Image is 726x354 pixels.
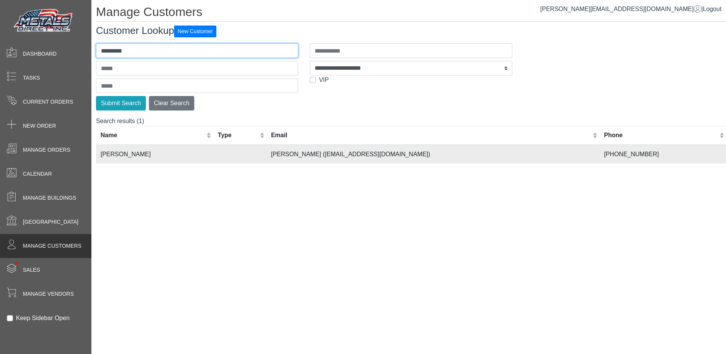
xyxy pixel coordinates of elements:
td: [PHONE_NUMBER] [600,145,726,163]
span: Dashboard [23,50,57,58]
div: | [540,5,721,14]
span: Current Orders [23,98,73,106]
button: Submit Search [96,96,146,111]
td: [PERSON_NAME] ([EMAIL_ADDRESS][DOMAIN_NAME]) [266,145,599,163]
div: Search results (1) [96,117,726,163]
img: Metals Direct Inc Logo [11,7,76,35]
div: Phone [604,131,718,140]
span: • [7,251,27,276]
span: Sales [23,266,40,274]
a: [PERSON_NAME][EMAIL_ADDRESS][DOMAIN_NAME] [540,6,701,12]
div: Name [101,131,205,140]
span: [GEOGRAPHIC_DATA] [23,218,78,226]
span: Manage Buildings [23,194,76,202]
button: New Customer [174,26,216,37]
span: Tasks [23,74,40,82]
label: VIP [319,75,329,85]
span: Manage Customers [23,242,82,250]
span: Calendar [23,170,52,178]
h1: Manage Customers [96,5,726,22]
span: New Order [23,122,56,130]
td: [PERSON_NAME] [96,145,213,163]
h3: Customer Lookup [96,25,726,37]
span: Manage Vendors [23,290,74,298]
div: Email [271,131,591,140]
label: Keep Sidebar Open [16,314,70,323]
span: Manage Orders [23,146,70,154]
div: Type [218,131,258,140]
a: New Customer [174,25,216,36]
span: Logout [703,6,721,12]
button: Clear Search [149,96,194,111]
